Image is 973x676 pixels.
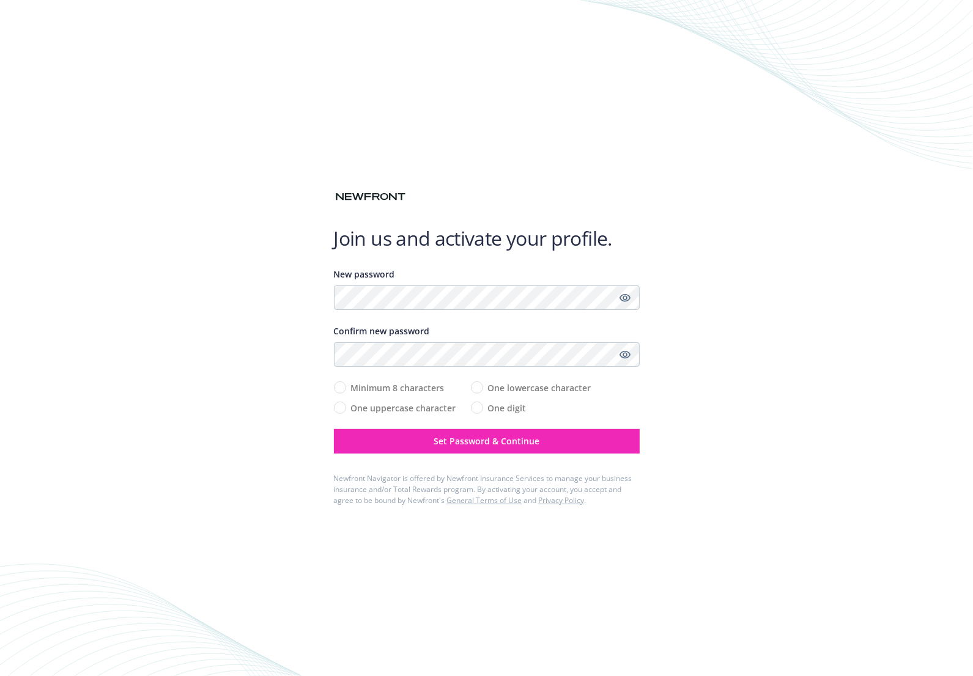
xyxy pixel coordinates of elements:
span: Minimum 8 characters [351,381,445,394]
a: General Terms of Use [447,495,522,505]
span: Confirm new password [334,325,430,337]
button: Set Password & Continue [334,429,640,454]
a: Show password [618,347,632,362]
a: Show password [618,290,632,305]
span: Set Password & Continue [434,435,539,447]
input: Confirm your unique password [334,342,640,367]
div: Newfront Navigator is offered by Newfront Insurance Services to manage your business insurance an... [334,473,640,506]
span: One lowercase character [488,381,591,394]
img: Newfront logo [334,190,407,204]
a: Privacy Policy [539,495,585,505]
input: Enter a unique password... [334,285,640,310]
h1: Join us and activate your profile. [334,226,640,251]
span: New password [334,268,395,280]
span: One digit [488,402,527,414]
span: One uppercase character [351,402,456,414]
